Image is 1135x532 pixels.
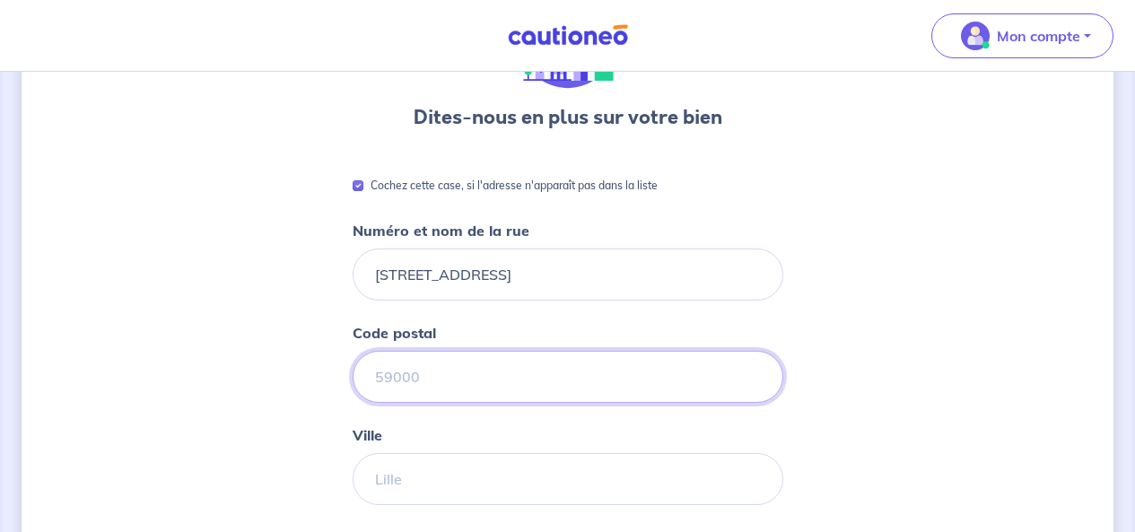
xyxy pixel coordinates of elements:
[931,13,1113,58] button: illu_account_valid_menu.svgMon compte
[353,324,436,342] strong: Code postal
[353,426,382,444] strong: Ville
[353,351,783,403] input: 59000
[353,453,783,505] input: Lille
[414,103,722,132] h3: Dites-nous en plus sur votre bien
[997,25,1080,47] p: Mon compte
[353,249,783,301] input: 54 rue nationale
[501,24,635,47] img: Cautioneo
[353,222,529,240] strong: Numéro et nom de la rue
[371,175,658,196] p: Cochez cette case, si l'adresse n'apparaît pas dans la liste
[961,22,990,50] img: illu_account_valid_menu.svg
